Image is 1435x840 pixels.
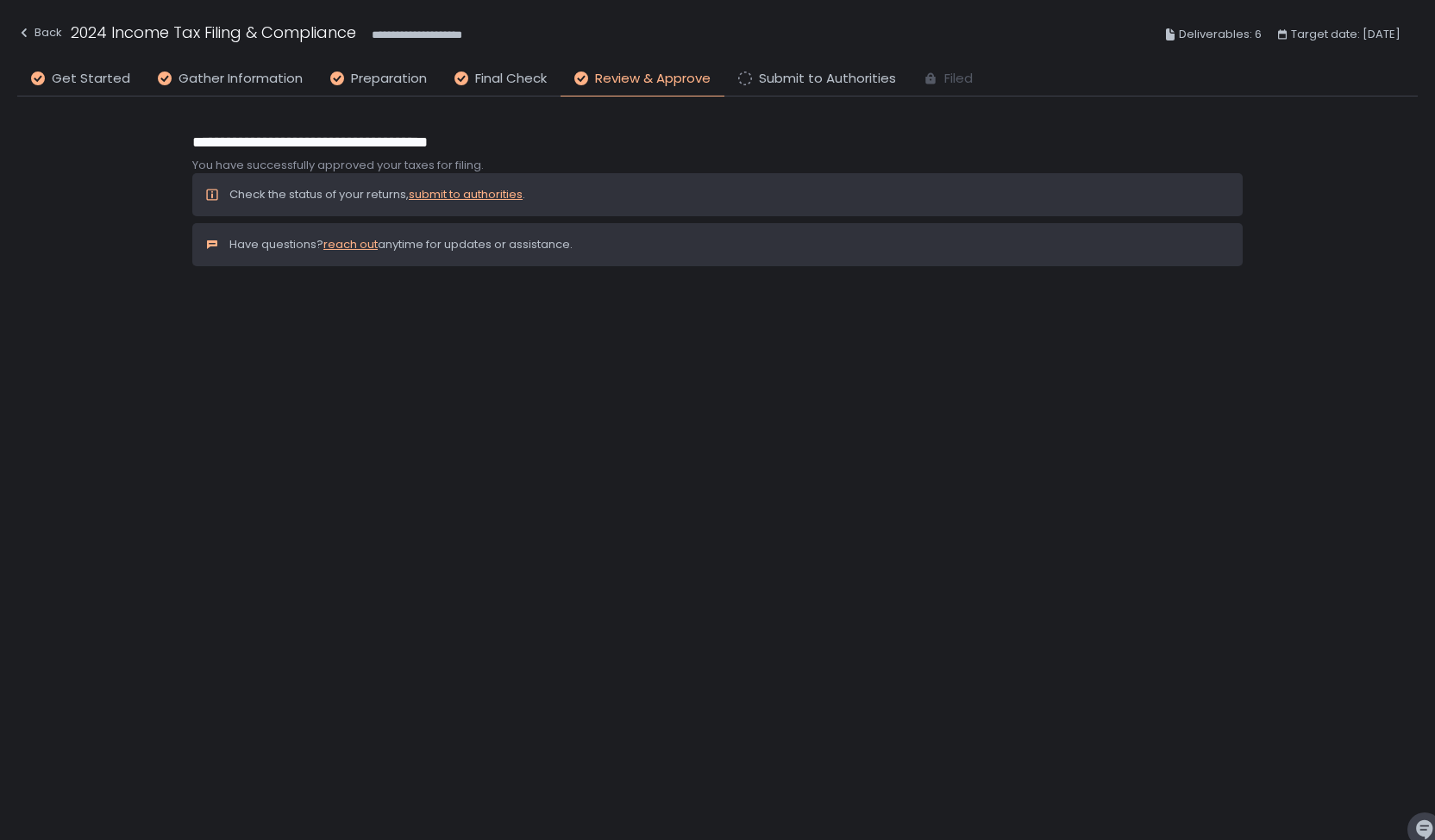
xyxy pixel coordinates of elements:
span: Filed [944,69,973,89]
a: reach out [323,236,378,252]
p: Check the status of your returns, . [229,187,525,202]
p: Have questions? anytime for updates or assistance. [229,237,573,252]
span: Preparation [351,69,427,89]
span: Gather Information [179,69,303,89]
span: Get Started [52,69,130,89]
button: Back [17,21,62,49]
div: You have successfully approved your taxes for filing. [192,158,1243,173]
span: Target date: [DATE] [1291,24,1401,45]
span: Submit to Authorities [759,69,896,89]
span: Review & Approve [595,69,711,89]
span: Final Check [475,69,547,89]
span: Deliverables: 6 [1179,24,1262,45]
a: submit to authorities [409,186,523,202]
div: Back [17,22,62,43]
h1: 2024 Income Tax Filing & Compliance [71,21,356,44]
